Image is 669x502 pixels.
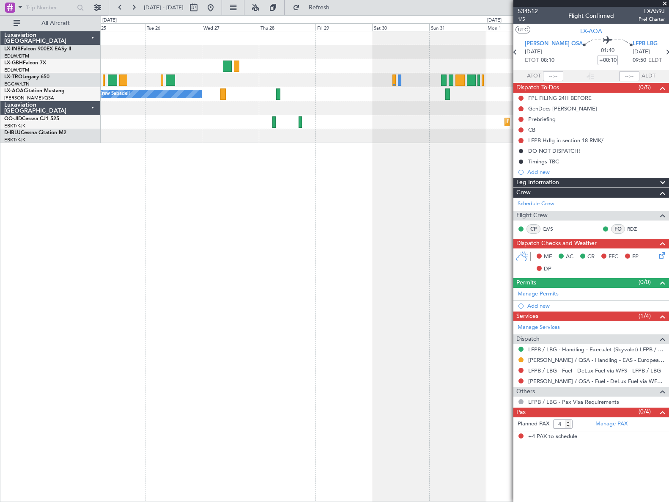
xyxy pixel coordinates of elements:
[518,16,538,23] span: 1/5
[4,61,46,66] a: LX-GBHFalcon 7X
[4,47,21,52] span: LX-INB
[4,123,25,129] a: EBKT/KJK
[639,407,651,416] span: (0/4)
[595,420,628,428] a: Manage PAX
[526,224,540,234] div: CP
[487,17,502,24] div: [DATE]
[516,408,526,417] span: Pax
[528,346,665,353] a: LFPB / LBG - Handling - ExecuJet (Skyvalet) LFPB / LBG
[642,72,655,80] span: ALDT
[518,200,554,208] a: Schedule Crew
[144,4,184,11] span: [DATE] - [DATE]
[518,420,549,428] label: Planned PAX
[609,253,618,261] span: FFC
[611,224,625,234] div: FO
[632,253,639,261] span: FP
[544,265,551,273] span: DP
[518,323,560,332] a: Manage Services
[145,23,202,31] div: Tue 26
[528,433,577,441] span: +4 PAX to schedule
[4,88,65,94] a: LX-AOACitation Mustang
[516,83,559,93] span: Dispatch To-Dos
[627,225,646,233] a: RDZ
[633,56,646,65] span: 09:50
[102,17,117,24] div: [DATE]
[516,387,535,397] span: Others
[4,67,29,73] a: EDLW/DTM
[4,137,25,143] a: EBKT/KJK
[587,253,595,261] span: CR
[289,1,340,14] button: Refresh
[429,23,486,31] div: Sun 31
[515,26,530,33] button: UTC
[4,74,22,80] span: LX-TRO
[88,23,145,31] div: Mon 25
[528,356,665,364] a: [PERSON_NAME] / QSA - Handling - EAS - European Aviation School
[525,48,542,56] span: [DATE]
[518,7,538,16] span: 534512
[507,116,606,128] div: Planned Maint Kortrijk-[GEOGRAPHIC_DATA]
[527,302,665,309] div: Add new
[528,158,559,165] div: Timings TBC
[639,16,665,23] span: Pref Charter
[4,61,23,66] span: LX-GBH
[26,1,74,14] input: Trip Number
[528,398,619,405] a: LFPB / LBG - Pax Visa Requirements
[633,48,650,56] span: [DATE]
[528,126,535,133] div: CB
[528,147,580,154] div: DO NOT DISPATCH!
[648,56,662,65] span: ELDT
[516,211,548,221] span: Flight Crew
[601,47,614,55] span: 01:40
[302,5,337,11] span: Refresh
[525,56,539,65] span: ETOT
[516,278,536,288] span: Permits
[525,40,583,48] span: [PERSON_NAME] QSA
[528,378,665,385] a: [PERSON_NAME] / QSA - Fuel - DeLux Fuel via WFS - [PERSON_NAME] / QSA
[544,253,552,261] span: MF
[528,94,592,102] div: FPL FILING 24H BEFORE
[639,83,651,92] span: (0/5)
[543,225,562,233] a: QVS
[568,11,614,20] div: Flight Confirmed
[259,23,315,31] div: Thu 28
[528,367,661,374] a: LFPB / LBG - Fuel - DeLux Fuel via WFS - LFPB / LBG
[633,40,658,48] span: LFPB LBG
[4,88,24,94] span: LX-AOA
[4,95,54,101] a: [PERSON_NAME]/QSA
[516,334,540,344] span: Dispatch
[372,23,429,31] div: Sat 30
[486,23,543,31] div: Mon 1
[4,47,71,52] a: LX-INBFalcon 900EX EASy II
[4,130,66,135] a: D-IBLUCessna Citation M2
[9,17,92,30] button: All Aircraft
[639,312,651,320] span: (1/4)
[566,253,573,261] span: AC
[639,7,665,16] span: LXA59J
[4,130,21,135] span: D-IBLU
[528,116,556,123] div: Prebriefing
[22,20,89,26] span: All Aircraft
[4,116,22,121] span: OO-JID
[518,290,559,298] a: Manage Permits
[527,72,541,80] span: ATOT
[516,178,559,188] span: Leg Information
[541,56,554,65] span: 08:10
[4,53,29,59] a: EDLW/DTM
[527,168,665,176] div: Add new
[202,23,258,31] div: Wed 27
[516,312,538,321] span: Services
[639,278,651,287] span: (0/0)
[516,239,597,248] span: Dispatch Checks and Weather
[4,74,49,80] a: LX-TROLegacy 650
[315,23,372,31] div: Fri 29
[528,105,597,112] div: GenDecs [PERSON_NAME]
[516,188,531,198] span: Crew
[543,71,563,81] input: --:--
[90,88,130,100] div: No Crew Sabadell
[528,137,603,144] div: LFPB Hdlg in section 18 RMK/
[4,81,30,87] a: EGGW/LTN
[4,116,59,121] a: OO-JIDCessna CJ1 525
[580,27,602,36] span: LX-AOA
